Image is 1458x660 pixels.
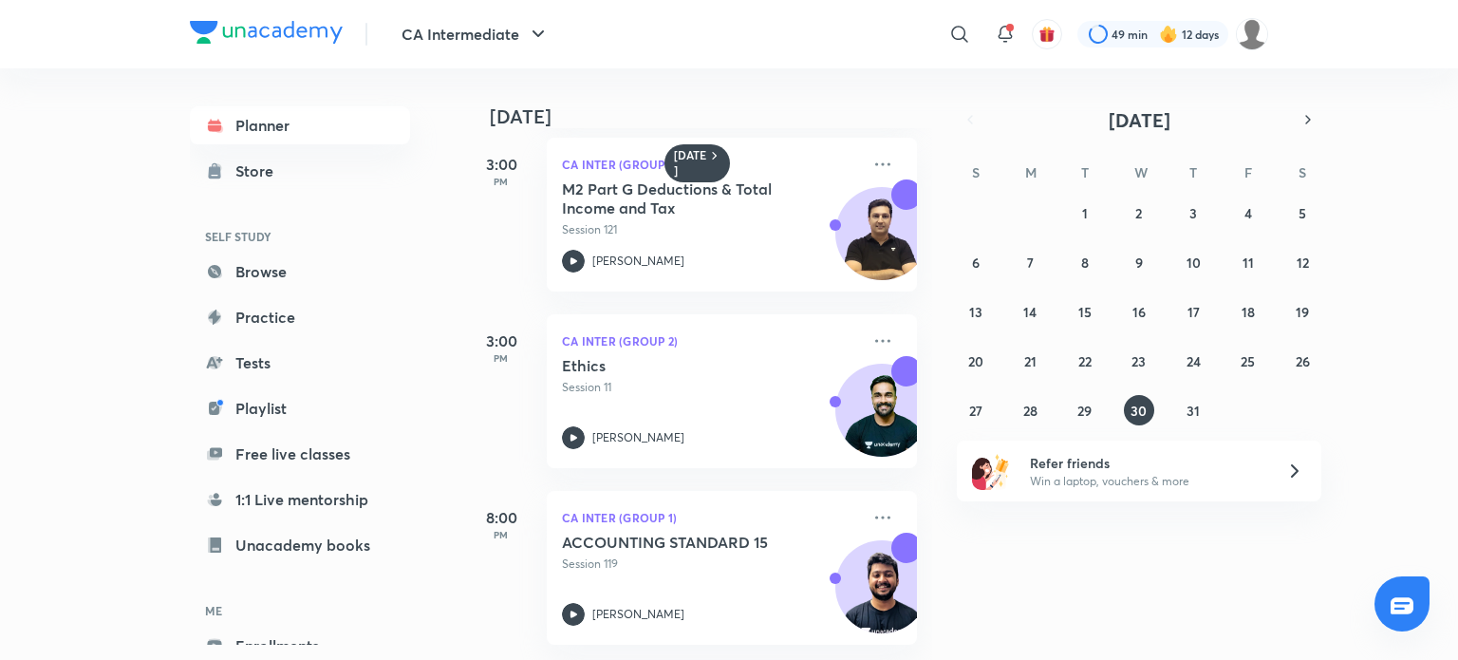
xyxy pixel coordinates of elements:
[1287,346,1318,376] button: July 26, 2025
[1187,303,1200,321] abbr: July 17, 2025
[969,303,982,321] abbr: July 13, 2025
[1124,346,1154,376] button: July 23, 2025
[1027,254,1034,272] abbr: July 7, 2025
[1233,296,1263,327] button: July 18, 2025
[972,452,1010,490] img: referral
[1030,473,1263,490] p: Win a laptop, vouchers & more
[961,247,991,277] button: July 6, 2025
[1124,247,1154,277] button: July 9, 2025
[1297,254,1309,272] abbr: July 12, 2025
[1135,204,1142,222] abbr: July 2, 2025
[190,389,410,427] a: Playlist
[463,330,539,352] h5: 3:00
[1081,254,1089,272] abbr: July 8, 2025
[1242,303,1255,321] abbr: July 18, 2025
[190,253,410,291] a: Browse
[1070,395,1100,425] button: July 29, 2025
[190,106,410,144] a: Planner
[1187,254,1201,272] abbr: July 10, 2025
[1243,254,1254,272] abbr: July 11, 2025
[1109,107,1170,133] span: [DATE]
[235,160,285,182] div: Store
[390,15,561,53] button: CA Intermediate
[836,374,927,465] img: Avatar
[592,429,684,446] p: [PERSON_NAME]
[836,551,927,642] img: Avatar
[968,352,983,370] abbr: July 20, 2025
[592,253,684,270] p: [PERSON_NAME]
[1287,247,1318,277] button: July 12, 2025
[562,379,860,396] p: Session 11
[1296,303,1309,321] abbr: July 19, 2025
[1299,163,1306,181] abbr: Saturday
[1241,352,1255,370] abbr: July 25, 2025
[1287,198,1318,228] button: July 5, 2025
[190,21,343,44] img: Company Logo
[1015,296,1045,327] button: July 14, 2025
[972,254,980,272] abbr: July 6, 2025
[1124,296,1154,327] button: July 16, 2025
[463,176,539,187] p: PM
[1078,352,1092,370] abbr: July 22, 2025
[592,606,684,623] p: [PERSON_NAME]
[836,198,927,289] img: Avatar
[490,105,936,128] h4: [DATE]
[1244,204,1252,222] abbr: July 4, 2025
[1078,303,1092,321] abbr: July 15, 2025
[1038,26,1056,43] img: avatar
[1081,163,1089,181] abbr: Tuesday
[1082,204,1088,222] abbr: July 1, 2025
[1178,395,1208,425] button: July 31, 2025
[1015,395,1045,425] button: July 28, 2025
[1132,303,1146,321] abbr: July 16, 2025
[1189,204,1197,222] abbr: July 3, 2025
[562,356,798,375] h5: Ethics
[983,106,1295,133] button: [DATE]
[1187,402,1200,420] abbr: July 31, 2025
[463,506,539,529] h5: 8:00
[1032,19,1062,49] button: avatar
[1070,346,1100,376] button: July 22, 2025
[190,220,410,253] h6: SELF STUDY
[1124,395,1154,425] button: July 30, 2025
[1131,402,1147,420] abbr: July 30, 2025
[1023,402,1037,420] abbr: July 28, 2025
[961,395,991,425] button: July 27, 2025
[190,435,410,473] a: Free live classes
[562,153,860,176] p: CA Inter (Group 1)
[961,296,991,327] button: July 13, 2025
[1159,25,1178,44] img: streak
[1015,247,1045,277] button: July 7, 2025
[190,344,410,382] a: Tests
[190,152,410,190] a: Store
[972,163,980,181] abbr: Sunday
[1296,352,1310,370] abbr: July 26, 2025
[190,298,410,336] a: Practice
[562,533,798,552] h5: ACCOUNTING STANDARD 15
[1134,163,1148,181] abbr: Wednesday
[1244,163,1252,181] abbr: Friday
[1030,453,1263,473] h6: Refer friends
[562,221,860,238] p: Session 121
[1023,303,1037,321] abbr: July 14, 2025
[190,594,410,627] h6: ME
[1187,352,1201,370] abbr: July 24, 2025
[190,21,343,48] a: Company Logo
[1077,402,1092,420] abbr: July 29, 2025
[1189,163,1197,181] abbr: Thursday
[1287,296,1318,327] button: July 19, 2025
[1070,198,1100,228] button: July 1, 2025
[562,506,860,529] p: CA Inter (Group 1)
[1131,352,1146,370] abbr: July 23, 2025
[1024,352,1037,370] abbr: July 21, 2025
[190,526,410,564] a: Unacademy books
[1299,204,1306,222] abbr: July 5, 2025
[463,352,539,364] p: PM
[674,148,707,179] h6: [DATE]
[1070,247,1100,277] button: July 8, 2025
[463,153,539,176] h5: 3:00
[1233,198,1263,228] button: July 4, 2025
[1178,346,1208,376] button: July 24, 2025
[1178,198,1208,228] button: July 3, 2025
[562,330,860,352] p: CA Inter (Group 2)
